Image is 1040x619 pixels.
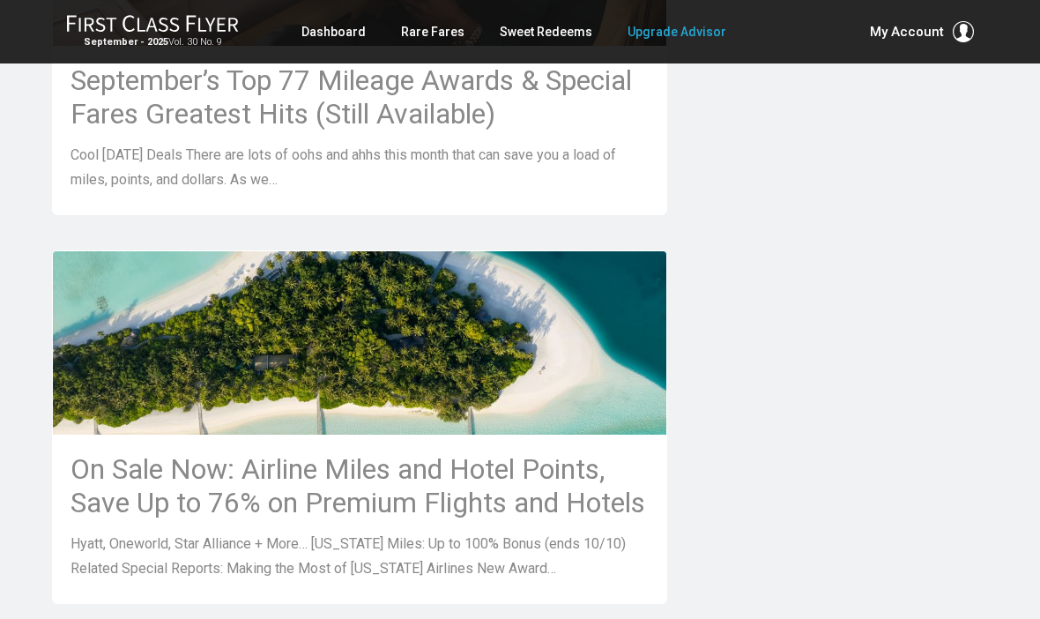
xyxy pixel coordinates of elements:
small: Vol. 30 No. 9 [66,36,239,48]
span: My Account [870,21,944,42]
a: Rare Fares [401,16,464,48]
a: Sweet Redeems [500,16,592,48]
img: First Class Flyer [66,14,239,33]
p: Hyatt, Oneworld, Star Alliance + More… [US_STATE] Miles: Up to 100% Bonus (ends 10/10) Related Sp... [71,532,649,581]
a: On Sale Now: Airline Miles and Hotel Points, Save Up to 76% on Premium Flights and Hotels Hyatt, ... [52,250,667,605]
h3: On Sale Now: Airline Miles and Hotel Points, Save Up to 76% on Premium Flights and Hotels [71,452,649,519]
a: Upgrade Advisor [628,16,726,48]
p: Cool [DATE] Deals There are lots of oohs and ahhs this month that can save you a load of miles, p... [71,143,649,192]
h3: September’s Top 77 Mileage Awards & Special Fares Greatest Hits (Still Available) [71,63,649,131]
a: First Class FlyerSeptember - 2025Vol. 30 No. 9 [66,14,239,49]
strong: September - 2025 [84,36,168,48]
button: My Account [870,21,974,42]
a: Dashboard [301,16,366,48]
